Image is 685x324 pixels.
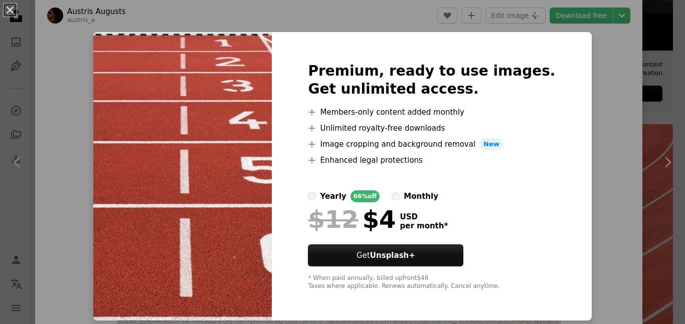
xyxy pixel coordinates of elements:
[479,138,503,150] span: New
[404,190,438,202] div: monthly
[308,106,555,118] li: Members-only content added monthly
[392,192,400,200] input: monthly
[320,190,346,202] div: yearly
[308,154,555,166] li: Enhanced legal protections
[308,62,555,98] h2: Premium, ready to use images. Get unlimited access.
[370,251,415,260] strong: Unsplash+
[308,206,396,232] div: $4
[351,190,380,202] div: 66% off
[308,192,316,200] input: yearly66%off
[308,138,555,150] li: Image cropping and background removal
[400,212,448,221] span: USD
[308,244,463,266] button: GetUnsplash+
[308,274,555,290] div: * When paid annually, billed upfront $48 Taxes where applicable. Renews automatically. Cancel any...
[93,32,272,320] img: photo-1474546652694-a33dd8161d66
[308,122,555,134] li: Unlimited royalty-free downloads
[308,206,358,232] span: $12
[400,221,448,230] span: per month *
